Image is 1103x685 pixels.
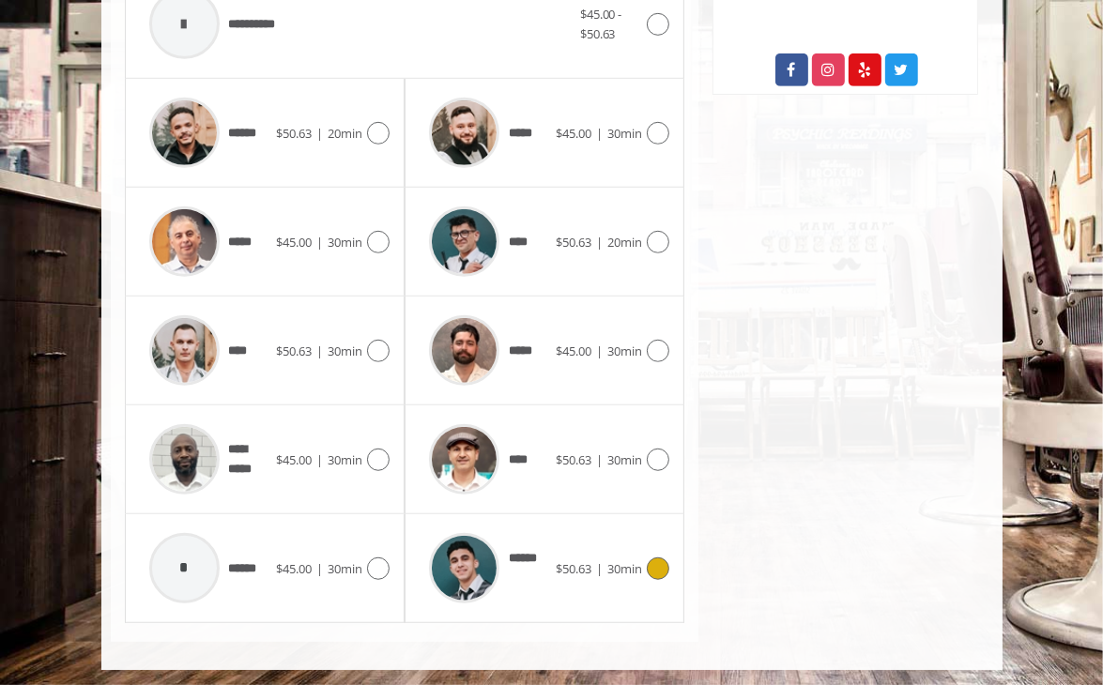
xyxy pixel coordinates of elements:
span: | [316,125,323,142]
span: | [596,560,603,577]
span: $50.63 [556,234,591,251]
span: | [316,234,323,251]
span: | [316,342,323,359]
span: 30min [607,560,642,577]
span: 30min [328,451,362,468]
span: 30min [607,342,642,359]
span: 20min [328,125,362,142]
span: | [316,560,323,577]
span: 30min [328,560,362,577]
span: $50.63 [276,125,312,142]
span: $45.00 [276,560,312,577]
span: | [596,125,603,142]
span: 30min [607,125,642,142]
span: $45.00 [556,342,591,359]
span: 30min [607,451,642,468]
span: | [596,234,603,251]
span: $50.63 [276,342,312,359]
span: | [596,451,603,468]
span: | [316,451,323,468]
span: $45.00 [556,125,591,142]
span: $45.00 - $50.63 [580,6,622,42]
span: 30min [328,342,362,359]
span: | [596,342,603,359]
span: 20min [607,234,642,251]
span: $45.00 [276,234,312,251]
span: $50.63 [556,560,591,577]
span: 30min [328,234,362,251]
span: $45.00 [276,451,312,468]
span: $50.63 [556,451,591,468]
